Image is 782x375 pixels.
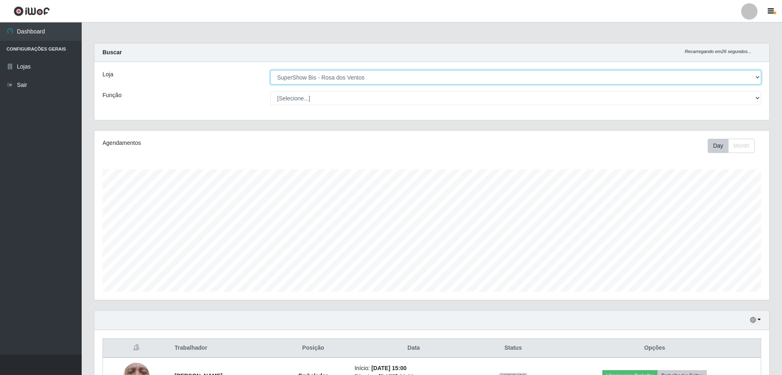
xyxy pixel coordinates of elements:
button: Month [728,139,755,153]
img: CoreUI Logo [13,6,50,16]
div: First group [708,139,755,153]
label: Função [102,91,122,100]
button: Day [708,139,729,153]
li: Início: [354,364,473,373]
i: Recarregando em 26 segundos... [685,49,751,54]
th: Posição [277,339,350,358]
label: Loja [102,70,113,79]
th: Status [478,339,549,358]
strong: Buscar [102,49,122,55]
time: [DATE] 15:00 [371,365,406,371]
th: Data [350,339,478,358]
div: Agendamentos [102,139,370,147]
div: Toolbar with button groups [708,139,761,153]
th: Opções [548,339,761,358]
th: Trabalhador [169,339,276,358]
